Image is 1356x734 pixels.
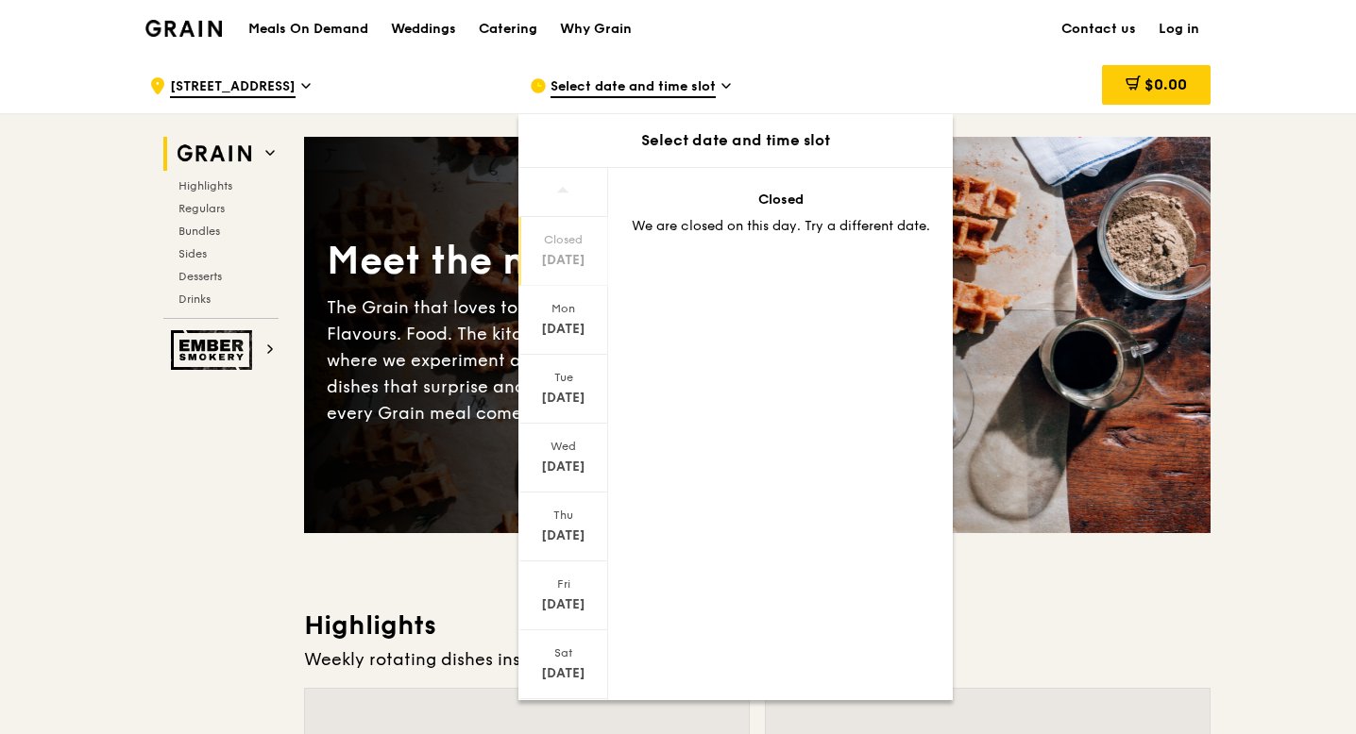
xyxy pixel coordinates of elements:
span: [STREET_ADDRESS] [170,77,296,98]
div: Fri [521,576,605,592]
span: Drinks [178,292,211,306]
a: Why Grain [549,1,643,58]
span: Regulars [178,202,225,215]
div: Why Grain [560,1,632,58]
a: Contact us [1050,1,1147,58]
div: [DATE] [521,664,605,683]
div: [DATE] [521,389,605,408]
div: [DATE] [521,320,605,339]
div: Mon [521,301,605,316]
div: Sat [521,645,605,660]
h3: Highlights [304,609,1211,642]
div: Weddings [391,1,456,58]
img: Ember Smokery web logo [171,330,258,370]
div: Catering [479,1,537,58]
div: The Grain that loves to play. With ingredients. Flavours. Food. The kitchen is our happy place, w... [327,294,757,426]
span: Sides [178,247,207,260]
img: Grain web logo [171,137,258,171]
div: Thu [521,508,605,523]
div: Closed [631,191,930,209]
span: Desserts [178,270,222,283]
img: Grain [145,20,222,37]
span: $0.00 [1144,75,1187,93]
div: Weekly rotating dishes inspired by flavours from around the world. [304,646,1211,673]
a: Weddings [380,1,467,58]
h1: Meals On Demand [248,20,368,39]
span: Highlights [178,179,232,192]
span: Bundles [178,225,220,238]
span: Select date and time slot [551,77,716,98]
div: Tue [521,370,605,385]
div: Wed [521,439,605,454]
div: [DATE] [521,526,605,545]
a: Log in [1147,1,1211,58]
div: Closed [521,232,605,247]
div: We are closed on this day. Try a different date. [631,217,930,236]
div: Meet the new Grain [327,236,757,287]
div: [DATE] [521,251,605,270]
div: [DATE] [521,458,605,476]
a: Catering [467,1,549,58]
div: [DATE] [521,595,605,614]
div: Select date and time slot [518,129,953,152]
